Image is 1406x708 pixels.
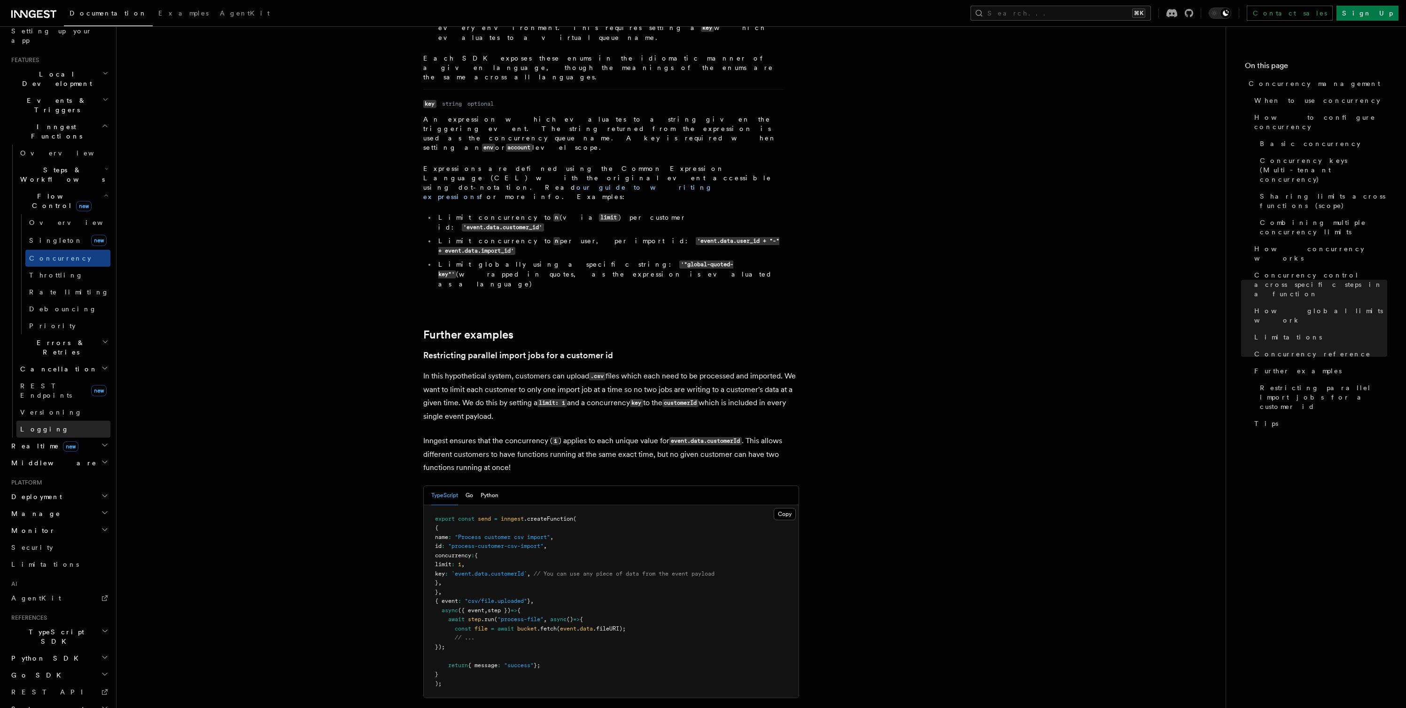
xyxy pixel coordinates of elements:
span: AI [8,580,17,588]
a: Sign Up [1336,6,1398,21]
span: }); [435,644,445,650]
span: await [448,616,465,623]
span: "Process customer csv import" [455,534,550,540]
code: limit [599,214,619,222]
span: Basic concurrency [1260,139,1360,148]
span: } [435,671,438,677]
span: : [458,598,461,604]
dd: string [442,100,462,108]
a: Documentation [64,3,153,26]
span: new [76,201,92,211]
button: Local Development [8,66,110,92]
button: Flow Controlnew [16,188,110,214]
span: Local Development [8,69,102,88]
span: Realtime [8,441,78,451]
button: Manage [8,505,110,522]
a: REST API [8,684,110,700]
button: Toggle dark mode [1209,8,1231,19]
button: Copy [774,508,796,520]
button: Go [466,486,473,505]
span: Concurrency reference [1254,349,1371,359]
span: = [494,516,497,522]
span: Concurrency [29,254,91,262]
span: event [560,625,576,632]
span: .fileURI); [593,625,626,632]
span: Sharing limits across functions (scope) [1260,192,1387,210]
a: Contact sales [1247,6,1333,21]
span: Inngest Functions [8,122,101,141]
button: TypeScript SDK [8,623,110,650]
span: return [448,662,468,669]
span: "process-file" [497,616,544,623]
a: Limitations [8,556,110,573]
a: How global limits work [1251,302,1387,329]
span: , [544,543,547,549]
span: Logging [20,425,69,433]
span: Python SDK [8,654,84,663]
span: : [448,534,451,540]
button: Errors & Retries [16,334,110,361]
span: Overview [20,149,117,157]
span: 1 [458,561,461,568]
span: .createFunction [524,516,573,522]
span: } [435,579,438,586]
span: async [442,607,458,614]
a: AgentKit [8,590,110,607]
code: event.data.customerId [669,437,742,445]
span: await [497,625,514,632]
span: When to use concurrency [1254,96,1380,105]
p: In this hypothetical system, customers can upload files which each need to be processed and impor... [423,369,799,423]
span: , [550,534,553,540]
span: "csv/file.uploaded" [465,598,527,604]
a: Security [8,539,110,556]
span: : [445,570,448,577]
span: Concurrency management [1249,79,1380,88]
a: Rate limiting [25,284,110,300]
span: { [517,607,520,614]
a: Basic concurrency [1256,135,1387,152]
a: Examples [153,3,214,25]
a: Priority [25,317,110,334]
span: , [530,598,534,604]
button: Steps & Workflows [16,162,110,188]
li: Limit concurrency to per user, per import id: [435,236,784,256]
span: Flow Control [16,192,103,210]
span: bucket [517,625,537,632]
button: Realtimenew [8,438,110,454]
span: Setting up your app [11,27,92,44]
a: Tips [1251,415,1387,432]
span: { [435,524,438,531]
kbd: ⌘K [1132,8,1145,18]
span: : [451,561,455,568]
h4: On this page [1245,60,1387,75]
span: } [527,598,530,604]
span: Deployment [8,492,62,501]
li: Limit concurrency to (via ) per customer id: [435,213,784,232]
button: Events & Triggers [8,92,110,118]
span: REST Endpoints [20,382,72,399]
span: ({ event [458,607,484,614]
button: Search...⌘K [971,6,1151,21]
code: .csv [589,372,606,380]
span: data [580,625,593,632]
span: : [442,543,445,549]
span: "process-customer-csv-import" [448,543,544,549]
a: Concurrency keys (Multi-tenant concurrency) [1256,152,1387,188]
a: Combining multiple concurrency limits [1256,214,1387,240]
code: n [553,214,560,222]
a: Concurrency reference [1251,346,1387,362]
span: Features [8,56,39,64]
span: , [438,579,442,586]
span: Further examples [1254,366,1342,376]
span: Concurrency keys (Multi-tenant concurrency) [1260,156,1387,184]
code: 1 [552,437,559,445]
span: Middleware [8,458,97,468]
code: key [701,24,714,32]
a: Concurrency management [1245,75,1387,92]
span: Manage [8,509,61,518]
span: How global limits work [1254,306,1387,325]
span: Combining multiple concurrency limits [1260,218,1387,237]
span: How to configure concurrency [1254,113,1387,131]
button: Monitor [8,522,110,539]
a: When to use concurrency [1251,92,1387,109]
